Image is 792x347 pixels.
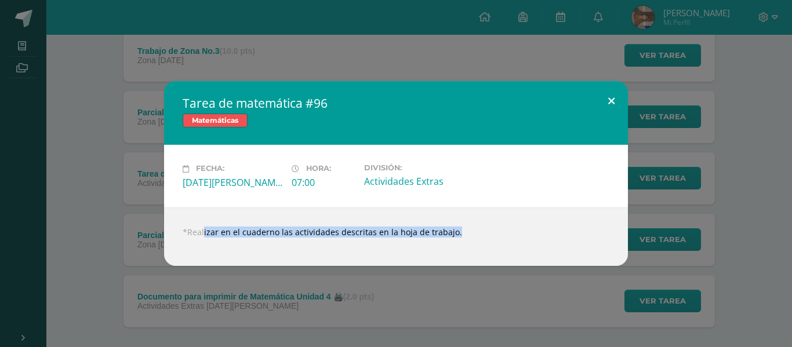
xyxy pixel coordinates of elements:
[183,176,282,189] div: [DATE][PERSON_NAME]
[196,165,224,173] span: Fecha:
[292,176,355,189] div: 07:00
[306,165,331,173] span: Hora:
[595,81,628,120] button: Close (Esc)
[164,207,628,266] div: *Realizar en el cuaderno las actividades descritas en la hoja de trabajo.
[183,114,248,127] span: Matemáticas
[183,95,609,111] h2: Tarea de matemática #96
[364,175,464,188] div: Actividades Extras
[364,163,464,172] label: División:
